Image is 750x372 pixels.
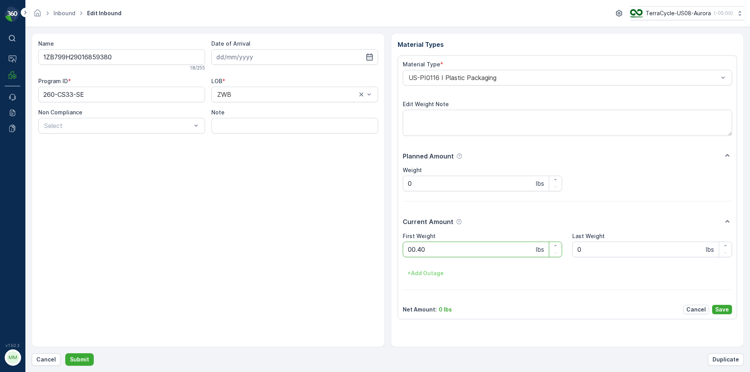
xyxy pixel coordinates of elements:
p: Net Amount : [403,306,437,313]
span: 0 lbs [43,180,57,186]
p: Material Types [398,40,737,49]
span: Material Type : [7,167,48,173]
button: MM [5,349,20,366]
p: Select [44,121,191,130]
label: Note [211,109,225,116]
button: Save [712,305,732,314]
p: 18 / 255 [190,65,205,71]
img: image_ci7OI47.png [630,9,643,18]
span: Edit Inbound [86,9,123,17]
p: + Add Outage [407,269,444,277]
span: First Weight : [7,154,44,160]
span: 0 lbs [44,192,57,199]
p: Inbound #70 [355,7,394,16]
div: Help Tooltip Icon [456,153,462,159]
a: Homepage [33,12,42,18]
button: +Add Outage [403,267,448,279]
label: Weight [403,167,422,173]
label: Material Type [403,61,440,68]
p: Cancel [36,356,56,363]
span: US-PI0001 I Mixed Flexible Plastic [48,167,141,173]
label: First Weight [403,233,436,239]
div: MM [7,351,19,364]
p: Cancel [686,306,706,313]
p: Current Amount [403,217,454,226]
a: Inbound [54,10,75,16]
span: Inbound #70 [26,128,60,135]
button: Duplicate [708,353,744,366]
button: Cancel [32,353,61,366]
button: Submit [65,353,94,366]
label: LOB [211,78,222,84]
button: TerraCycle-US08-Aurora(-05:00) [630,6,744,20]
p: Submit [70,356,89,363]
span: Last Weight : [7,192,44,199]
img: logo [5,6,20,22]
p: Planned Amount [403,151,454,161]
label: Last Weight [572,233,605,239]
label: Edit Weight Note [403,101,449,107]
p: ( -05:00 ) [714,10,733,16]
span: [DATE] [41,141,60,148]
p: TerraCycle-US08-Aurora [646,9,711,17]
p: lbs [536,245,544,254]
span: v 1.50.3 [5,343,20,348]
label: Date of Arrival [211,40,250,47]
button: Cancel [683,305,709,314]
span: 0 lbs [44,154,57,160]
input: dd/mm/yyyy [211,49,378,65]
label: Program ID [38,78,68,84]
p: lbs [706,245,714,254]
span: Name : [7,128,26,135]
label: Name [38,40,54,47]
label: Non Compliance [38,109,82,116]
p: lbs [536,179,544,188]
p: Duplicate [712,356,739,363]
p: 0 lbs [439,306,452,313]
span: Net Amount : [7,180,43,186]
div: Help Tooltip Icon [456,219,462,225]
p: Save [715,306,729,313]
span: Arrive Date : [7,141,41,148]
